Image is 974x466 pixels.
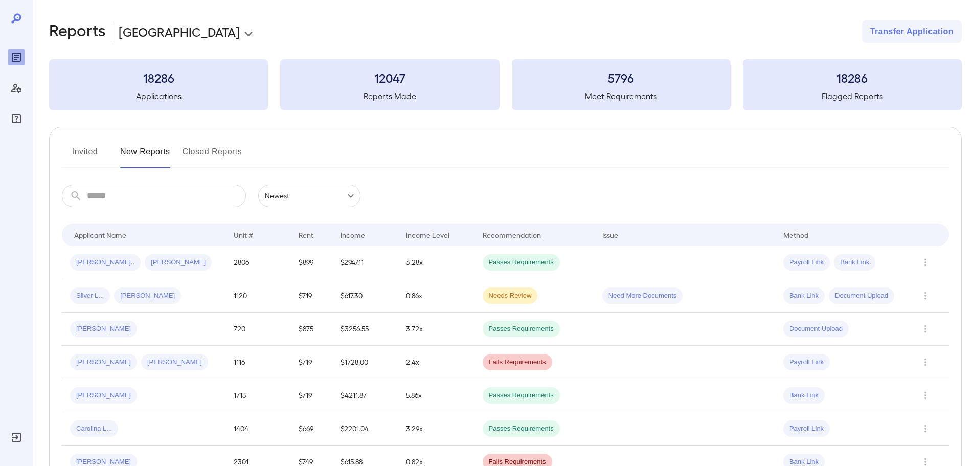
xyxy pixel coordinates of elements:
[483,424,560,434] span: Passes Requirements
[398,246,474,279] td: 3.28x
[49,90,268,102] h5: Applications
[258,185,360,207] div: Newest
[332,279,398,313] td: $617.30
[332,246,398,279] td: $2947.11
[341,229,365,241] div: Income
[141,358,208,367] span: [PERSON_NAME]
[917,387,934,404] button: Row Actions
[70,424,118,434] span: Carolina L...
[398,412,474,446] td: 3.29x
[120,144,170,168] button: New Reports
[917,321,934,337] button: Row Actions
[8,110,25,127] div: FAQ
[119,24,240,40] p: [GEOGRAPHIC_DATA]
[70,324,137,334] span: [PERSON_NAME]
[783,324,849,334] span: Document Upload
[834,258,875,268] span: Bank Link
[49,70,268,86] h3: 18286
[70,391,137,401] span: [PERSON_NAME]
[743,90,962,102] h5: Flagged Reports
[483,358,552,367] span: Fails Requirements
[145,258,212,268] span: [PERSON_NAME]
[783,391,825,401] span: Bank Link
[483,324,560,334] span: Passes Requirements
[290,412,332,446] td: $669
[398,379,474,412] td: 5.86x
[290,346,332,379] td: $719
[225,313,291,346] td: 720
[70,358,137,367] span: [PERSON_NAME]
[483,229,541,241] div: Recommendation
[225,346,291,379] td: 1116
[70,258,141,268] span: [PERSON_NAME]..
[483,258,560,268] span: Passes Requirements
[783,358,830,367] span: Payroll Link
[398,346,474,379] td: 2.4x
[49,59,962,110] summary: 18286Applications12047Reports Made5796Meet Requirements18286Flagged Reports
[49,20,106,43] h2: Reports
[783,424,830,434] span: Payroll Link
[8,429,25,446] div: Log Out
[602,291,683,301] span: Need More Documents
[406,229,449,241] div: Income Level
[783,258,830,268] span: Payroll Link
[743,70,962,86] h3: 18286
[332,379,398,412] td: $4211.87
[483,391,560,401] span: Passes Requirements
[783,291,825,301] span: Bank Link
[512,90,731,102] h5: Meet Requirements
[225,412,291,446] td: 1404
[8,80,25,96] div: Manage Users
[512,70,731,86] h3: 5796
[234,229,253,241] div: Unit #
[829,291,894,301] span: Document Upload
[8,49,25,65] div: Reports
[183,144,242,168] button: Closed Reports
[332,313,398,346] td: $3256.55
[290,313,332,346] td: $875
[332,412,398,446] td: $2201.04
[290,279,332,313] td: $719
[862,20,962,43] button: Transfer Application
[225,379,291,412] td: 1713
[398,313,474,346] td: 3.72x
[70,291,110,301] span: Silver L...
[225,246,291,279] td: 2806
[783,229,808,241] div: Method
[299,229,315,241] div: Rent
[602,229,619,241] div: Issue
[280,70,499,86] h3: 12047
[917,354,934,370] button: Row Actions
[483,291,538,301] span: Needs Review
[917,254,934,271] button: Row Actions
[280,90,499,102] h5: Reports Made
[225,279,291,313] td: 1120
[917,420,934,437] button: Row Actions
[398,279,474,313] td: 0.86x
[62,144,108,168] button: Invited
[74,229,126,241] div: Applicant Name
[332,346,398,379] td: $1728.00
[290,246,332,279] td: $899
[917,287,934,304] button: Row Actions
[114,291,181,301] span: [PERSON_NAME]
[290,379,332,412] td: $719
